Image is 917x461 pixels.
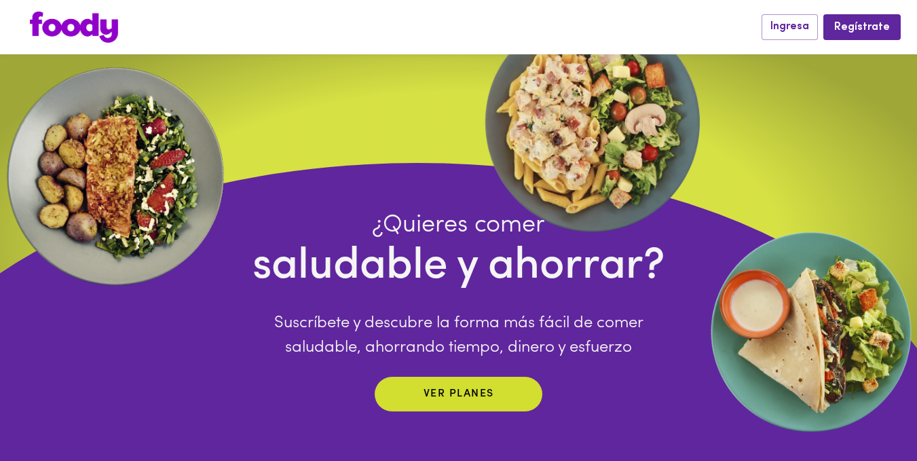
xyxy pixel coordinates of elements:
h4: ¿Quieres comer [252,210,665,240]
span: Ingresa [770,20,809,33]
p: Suscríbete y descubre la forma más fácil de comer saludable, ahorrando tiempo, dinero y esfuerzo [252,311,665,360]
button: Regístrate [823,14,901,39]
img: ellipse.webp [477,7,708,238]
button: Ver planes [375,377,542,411]
span: Regístrate [834,21,890,34]
p: Ver planes [424,386,494,402]
img: logo.png [30,12,118,43]
button: Ingresa [762,14,818,39]
h4: saludable y ahorrar? [252,240,665,294]
img: EllipseRigth.webp [705,226,917,438]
